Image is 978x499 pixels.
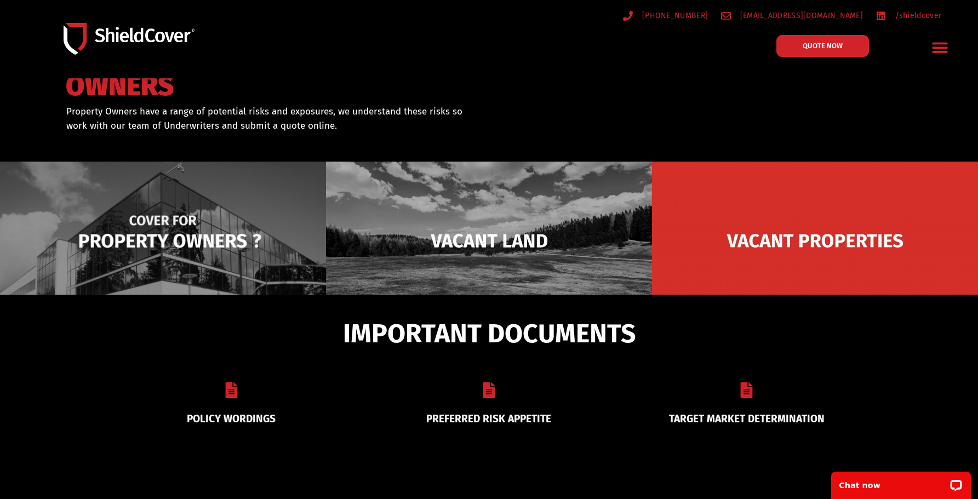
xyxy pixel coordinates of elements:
a: [EMAIL_ADDRESS][DOMAIN_NAME] [721,9,863,22]
a: [PHONE_NUMBER] [623,9,708,22]
img: Shield-Cover-Underwriting-Australia-logo-full [64,23,195,55]
span: [EMAIL_ADDRESS][DOMAIN_NAME] [737,9,863,22]
a: TARGET MARKET DETERMINATION [669,412,825,425]
a: PREFERRED RISK APPETITE [426,412,551,425]
span: /shieldcover [893,9,942,22]
p: Property Owners have a range of potential risks and exposures, we understand these risks so work ... [66,105,475,133]
span: QUOTE NOW [803,42,843,49]
a: POLICY WORDINGS [187,412,276,425]
a: QUOTE NOW [776,35,869,57]
span: IMPORTANT DOCUMENTS [343,323,636,344]
a: /shieldcover [876,9,941,22]
iframe: LiveChat chat widget [824,464,978,499]
span: [PHONE_NUMBER] [639,9,708,22]
div: Menu Toggle [927,35,953,60]
img: Vacant Land liability cover [326,162,652,320]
